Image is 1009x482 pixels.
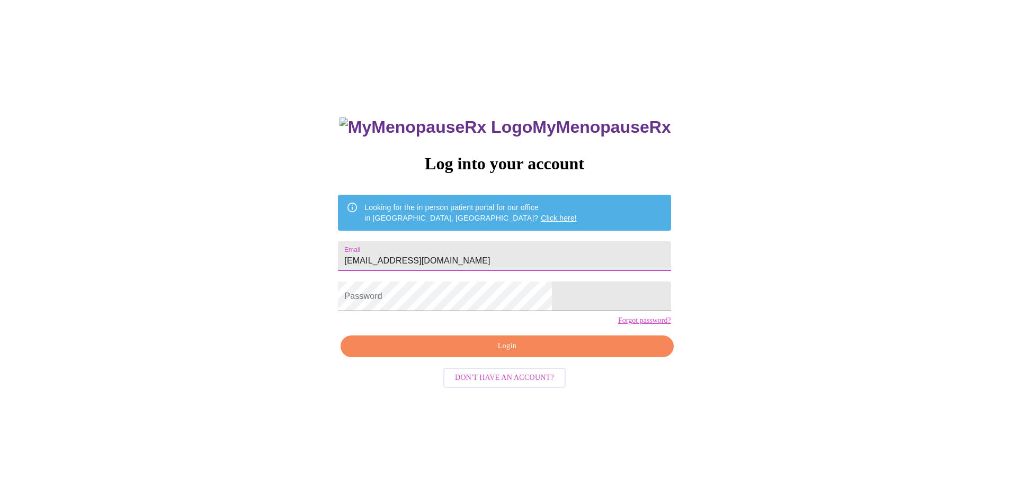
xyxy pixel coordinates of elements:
[441,372,568,381] a: Don't have an account?
[364,198,577,228] div: Looking for the in person patient portal for our office in [GEOGRAPHIC_DATA], [GEOGRAPHIC_DATA]?
[541,214,577,222] a: Click here!
[340,117,671,137] h3: MyMenopauseRx
[341,335,673,357] button: Login
[618,316,671,325] a: Forgot password?
[353,340,661,353] span: Login
[455,371,554,385] span: Don't have an account?
[338,154,671,174] h3: Log into your account
[340,117,532,137] img: MyMenopauseRx Logo
[443,368,566,388] button: Don't have an account?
